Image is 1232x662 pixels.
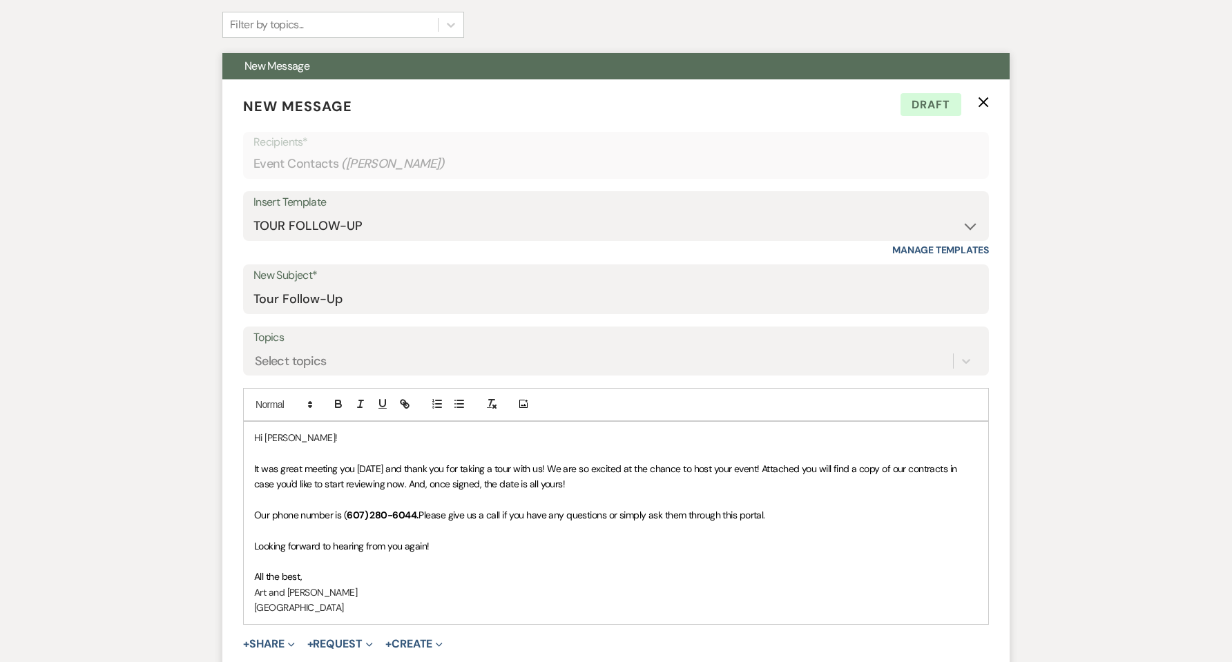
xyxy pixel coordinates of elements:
span: It was great meeting you [DATE] and thank you for taking a tour with us! We are so excited at the... [254,463,959,490]
div: Filter by topics... [230,17,304,33]
strong: 607) 280-6044. [347,509,418,521]
span: ( [PERSON_NAME] ) [341,155,445,173]
span: Our phone number is ( [254,509,347,521]
button: Share [243,639,295,650]
p: Hi [PERSON_NAME]! [254,430,978,445]
p: Recipients* [253,133,979,151]
span: New Message [243,97,352,115]
span: Draft [901,93,961,117]
div: Event Contacts [253,150,979,177]
div: Insert Template [253,193,979,213]
span: All the best, [254,570,302,583]
button: Create [385,639,443,650]
span: + [307,639,314,650]
span: Please give us a call if you have any questions or simply ask them through this portal. [418,509,764,521]
div: Select topics [255,351,327,370]
label: New Subject* [253,266,979,286]
button: Request [307,639,373,650]
span: + [385,639,392,650]
span: New Message [244,59,309,73]
a: Manage Templates [892,244,989,256]
label: Topics [253,328,979,348]
span: Looking forward to hearing from you again! [254,540,429,552]
span: + [243,639,249,650]
p: [GEOGRAPHIC_DATA] [254,600,978,615]
p: Art and [PERSON_NAME] [254,585,978,600]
